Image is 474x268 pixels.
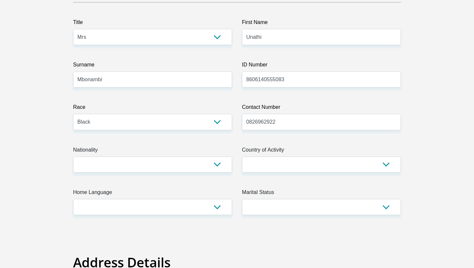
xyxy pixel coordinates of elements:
label: Country of Activity [242,146,401,157]
input: First Name [242,29,401,45]
label: Home Language [73,188,232,199]
label: ID Number [242,61,401,71]
label: Race [73,103,232,114]
label: Surname [73,61,232,71]
input: Contact Number [242,114,401,130]
input: ID Number [242,71,401,87]
input: Surname [73,71,232,87]
label: Title [73,18,232,29]
label: Marital Status [242,188,401,199]
label: Contact Number [242,103,401,114]
label: Nationality [73,146,232,157]
label: First Name [242,18,401,29]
